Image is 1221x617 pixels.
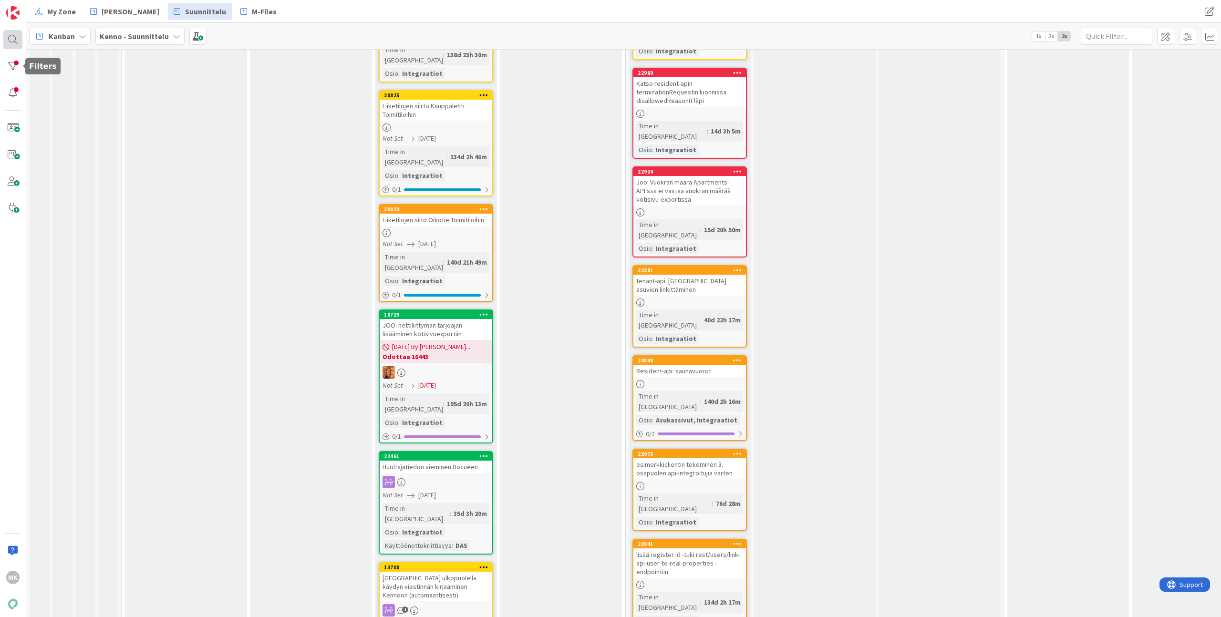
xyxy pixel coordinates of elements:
[380,205,492,214] div: 20823
[712,498,714,509] span: :
[418,134,436,144] span: [DATE]
[633,69,746,107] div: 22960Katso resident-apin terminationRequestin luonnissa disallowedReasonit läpi
[380,452,492,473] div: 22461Huoltajatiedon vieminen Docueen
[383,44,443,65] div: Time in [GEOGRAPHIC_DATA]
[633,458,746,479] div: esimerkkiclientin tekeminen 3. osapuolen api-integroitujia varten
[383,170,398,181] div: Osio
[6,571,20,584] div: MK
[380,91,492,121] div: 20825Liiketilojen siirto Kauppalehti Toimitiloihin
[636,415,652,425] div: Osio
[383,276,398,286] div: Osio
[638,451,746,457] div: 22073
[652,243,653,254] span: :
[700,225,702,235] span: :
[450,508,451,519] span: :
[636,144,652,155] div: Osio
[418,239,436,249] span: [DATE]
[168,3,232,20] a: Suunnittelu
[380,461,492,473] div: Huoltajatiedon vieminen Docueen
[392,290,401,300] span: 0 / 1
[20,1,43,13] span: Support
[383,252,443,273] div: Time in [GEOGRAPHIC_DATA]
[102,6,159,17] span: [PERSON_NAME]
[29,62,57,71] h5: Filters
[451,508,489,519] div: 35d 3h 20m
[418,380,436,391] span: [DATE]
[380,184,492,195] div: 0/1
[633,167,746,176] div: 22924
[47,6,76,17] span: My Zone
[632,265,747,348] a: 22381tenant-api: [GEOGRAPHIC_DATA] asuvien linkittäminenTime in [GEOGRAPHIC_DATA]:40d 22h 17mOsio...
[636,219,700,240] div: Time in [GEOGRAPHIC_DATA]
[652,144,653,155] span: :
[636,121,707,142] div: Time in [GEOGRAPHIC_DATA]
[383,134,403,143] i: Not Set
[652,46,653,56] span: :
[383,352,489,361] b: Odottaa 16443
[653,415,740,425] div: Asukassivut, Integraatiot
[632,449,747,531] a: 22073esimerkkiclientin tekeminen 3. osapuolen api-integroitujia vartenTime in [GEOGRAPHIC_DATA]:7...
[400,527,445,537] div: Integraatiot
[653,144,699,155] div: Integraatiot
[400,417,445,428] div: Integraatiot
[380,214,492,226] div: Liiketilojen siito Oikotie Toimitiloihin
[632,166,747,257] a: 22924Joo: Vuokran määrä Apartments-API:ssa ei vastaa vuokran määrää kotisivu-exportissaTime in [G...
[633,428,746,440] div: 0/2
[380,91,492,100] div: 20825
[380,319,492,340] div: JOO: nettiliittymän tarjoajan lisääminen kotisivuexportiin
[445,399,489,409] div: 195d 20h 13m
[392,342,470,352] span: [DATE] By [PERSON_NAME]...
[398,170,400,181] span: :
[700,396,702,407] span: :
[100,31,169,41] b: Kenno - Suunnittelu
[646,429,655,439] span: 0 / 2
[400,68,445,79] div: Integraatiot
[383,491,403,499] i: Not Set
[380,100,492,121] div: Liiketilojen siirto Kauppalehti Toimitiloihin
[700,597,702,607] span: :
[633,365,746,377] div: Resident-api: saunavuorot
[633,356,746,377] div: 20840Resident-api: saunavuorot
[443,399,445,409] span: :
[633,540,746,578] div: 20941lisää register id -tuki rest/users/link-api-user-to-real-properties -endpointiin
[380,572,492,601] div: [GEOGRAPHIC_DATA] ulkopuolella käydyn viestinnän kirjaaminen Kennoon (automaattisesti)
[185,6,226,17] span: Suunnittelu
[392,432,401,442] span: 0 / 1
[636,391,700,412] div: Time in [GEOGRAPHIC_DATA]
[6,6,20,20] img: Visit kanbanzone.com
[380,563,492,601] div: 13700[GEOGRAPHIC_DATA] ulkopuolella käydyn viestinnän kirjaaminen Kennoon (automaattisesti)
[380,310,492,340] div: 18729JOO: nettiliittymän tarjoajan lisääminen kotisivuexportiin
[380,310,492,319] div: 18729
[652,517,653,527] span: :
[6,597,20,611] img: avatar
[443,257,445,267] span: :
[1081,28,1152,45] input: Quick Filter...
[448,152,489,162] div: 134d 2h 46m
[383,503,450,524] div: Time in [GEOGRAPHIC_DATA]
[653,333,699,344] div: Integraatiot
[1058,31,1071,41] span: 3x
[384,92,492,99] div: 20825
[383,381,403,390] i: Not Set
[445,257,489,267] div: 140d 21h 49m
[443,50,445,60] span: :
[384,311,492,318] div: 18729
[636,592,700,613] div: Time in [GEOGRAPHIC_DATA]
[383,68,398,79] div: Osio
[392,185,401,195] span: 0 / 1
[633,266,746,296] div: 22381tenant-api: [GEOGRAPHIC_DATA] asuvien linkittäminen
[652,333,653,344] span: :
[383,417,398,428] div: Osio
[452,540,453,551] span: :
[380,366,492,379] div: TL
[1032,31,1045,41] span: 1x
[445,50,489,60] div: 138d 23h 30m
[380,205,492,226] div: 20823Liiketilojen siito Oikotie Toimitiloihin
[379,204,493,302] a: 20823Liiketilojen siito Oikotie ToimitiloihinNot Set[DATE]Time in [GEOGRAPHIC_DATA]:140d 21h 49mO...
[398,276,400,286] span: :
[636,493,712,514] div: Time in [GEOGRAPHIC_DATA]
[636,309,700,330] div: Time in [GEOGRAPHIC_DATA]
[636,46,652,56] div: Osio
[636,243,652,254] div: Osio
[633,548,746,578] div: lisää register id -tuki rest/users/link-api-user-to-real-properties -endpointiin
